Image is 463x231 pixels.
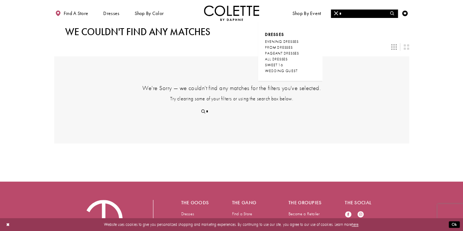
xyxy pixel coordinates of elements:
[449,221,460,228] button: Submit Dialog
[265,45,292,50] span: PROM DRESSES
[291,5,322,21] span: Shop By Event
[65,26,210,37] h1: We couldn't find any matches
[82,84,381,92] h4: We're Sorry — we couldn't find any matches for the filters you've selected.
[265,51,299,56] span: PAGEANT DRESSES
[401,5,409,21] a: Check Wishlist
[403,44,409,50] span: Switch layout to 2 columns
[389,5,397,21] a: Toggle search
[331,10,397,18] input: Search
[198,107,209,116] button: Submit Search
[40,221,423,228] p: Website uses cookies to give you personalized shopping and marketing experiences. By continuing t...
[102,5,121,21] span: Dresses
[204,5,259,21] a: Visit Home Page
[181,200,210,205] h5: The goods
[204,5,259,21] img: Colette by Daphne
[352,222,358,227] a: here
[265,51,315,56] a: PAGEANT DRESSES
[288,200,323,205] h5: The groupies
[64,11,89,16] span: Find a store
[3,220,12,230] button: Close Dialog
[265,63,283,67] span: SWEET 16
[345,211,352,219] a: Visit our Facebook - Opens in new tab
[292,11,321,16] span: Shop By Event
[387,10,398,18] button: Submit Search
[134,11,164,16] span: Shop by color
[181,211,194,217] a: Dresses
[54,5,90,21] a: Find a store
[198,107,265,116] input: Search
[265,39,298,44] span: EVENING DRESSES
[265,32,284,37] span: Dresses
[198,107,265,116] div: Search form
[265,32,315,37] span: Dresses
[265,45,315,51] a: PROM DRESSES
[335,5,377,21] a: Meet the designer
[82,96,381,103] p: Try clearing some of your filters or using the search box below.
[345,200,379,205] h5: The social
[232,211,252,217] a: Find a Store
[357,211,364,219] a: Visit our Instagram - Opens in new tab
[331,10,342,18] button: Close Search
[331,10,398,18] div: Search form
[265,68,315,74] a: WEDDING GUEST
[265,57,287,62] span: ALL DRESSES
[232,200,266,205] h5: The gang
[265,68,297,73] span: WEDDING GUEST
[265,62,315,68] a: SWEET 16
[288,211,320,217] a: Become a Retailer
[51,41,412,53] div: Layout Controls
[265,56,315,62] a: ALL DRESSES
[103,11,119,16] span: Dresses
[391,44,397,50] span: Switch layout to 3 columns
[265,39,315,45] a: EVENING DRESSES
[133,5,165,21] span: Shop by color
